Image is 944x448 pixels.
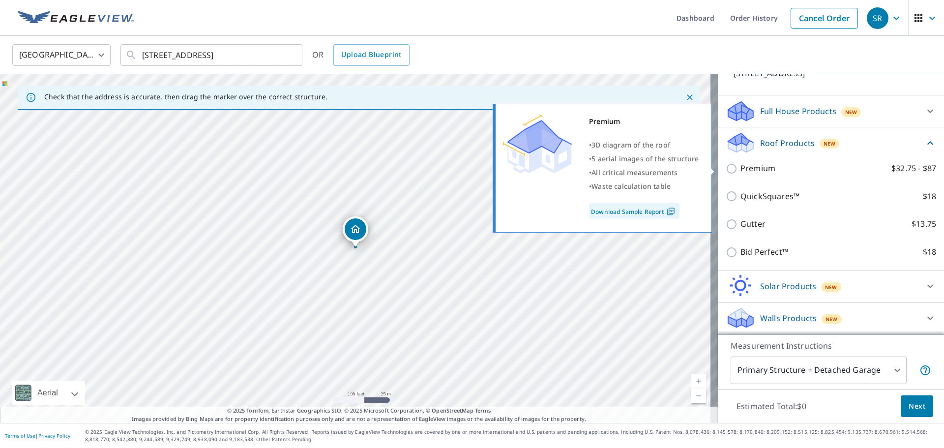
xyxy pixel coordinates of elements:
[729,395,814,417] p: Estimated Total: $0
[591,154,699,163] span: 5 aerial images of the structure
[18,11,134,26] img: EV Logo
[760,280,816,292] p: Solar Products
[589,203,679,219] a: Download Sample Report
[901,395,933,418] button: Next
[591,181,671,191] span: Waste calculation table
[12,381,85,405] div: Aerial
[591,140,670,149] span: 3D diagram of the roof
[691,388,706,403] a: Current Level 18, Zoom Out
[589,138,699,152] div: •
[825,283,837,291] span: New
[740,162,775,175] p: Premium
[432,407,473,414] a: OpenStreetMap
[589,166,699,179] div: •
[909,400,925,413] span: Next
[867,7,888,29] div: SR
[760,105,836,117] p: Full House Products
[726,131,936,154] div: Roof ProductsNew
[341,49,401,61] span: Upload Blueprint
[726,99,936,123] div: Full House ProductsNew
[591,168,678,177] span: All critical measurements
[34,381,61,405] div: Aerial
[589,179,699,193] div: •
[5,433,70,439] p: |
[919,364,931,376] span: Your report will include the primary structure and a detached garage if one exists.
[824,140,836,148] span: New
[589,115,699,128] div: Premium
[826,315,838,323] span: New
[12,41,111,69] div: [GEOGRAPHIC_DATA]
[760,137,815,149] p: Roof Products
[38,432,70,439] a: Privacy Policy
[475,407,491,414] a: Terms
[731,340,931,352] p: Measurement Instructions
[227,407,491,415] span: © 2025 TomTom, Earthstar Geographics SIO, © 2025 Microsoft Corporation, ©
[891,162,936,175] p: $32.75 - $87
[85,428,939,443] p: © 2025 Eagle View Technologies, Inc. and Pictometry International Corp. All Rights Reserved. Repo...
[740,218,766,230] p: Gutter
[5,432,35,439] a: Terms of Use
[312,44,410,66] div: OR
[683,91,696,104] button: Close
[923,190,936,203] p: $18
[760,312,817,324] p: Walls Products
[44,92,327,101] p: Check that the address is accurate, then drag the marker over the correct structure.
[589,152,699,166] div: •
[664,207,678,216] img: Pdf Icon
[740,246,788,258] p: Bid Perfect™
[731,357,907,384] div: Primary Structure + Detached Garage
[726,274,936,298] div: Solar ProductsNew
[791,8,858,29] a: Cancel Order
[691,374,706,388] a: Current Level 18, Zoom In
[845,108,857,116] span: New
[343,216,368,247] div: Dropped pin, building 1, Residential property, 1618 While Ln Norfolk, VA 23518
[912,218,936,230] p: $13.75
[142,41,282,69] input: Search by address or latitude-longitude
[503,115,572,174] img: Premium
[726,306,936,330] div: Walls ProductsNew
[333,44,409,66] a: Upload Blueprint
[923,246,936,258] p: $18
[740,190,799,203] p: QuickSquares™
